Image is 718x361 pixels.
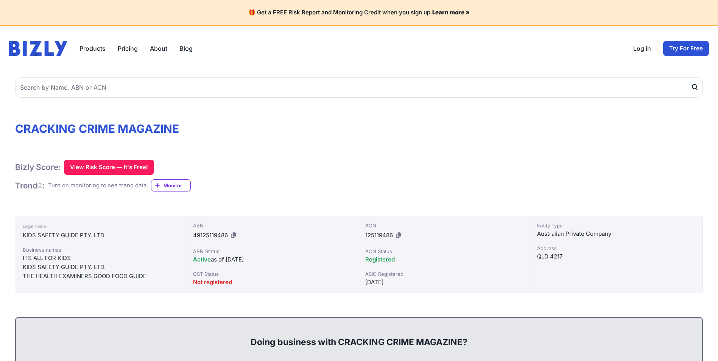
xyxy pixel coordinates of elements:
[164,182,190,189] span: Monitor
[537,244,696,252] div: Address
[193,279,232,286] span: Not registered
[23,254,179,263] div: ITS ALL FOR KIDS
[48,181,148,190] div: Turn on monitoring to see trend data.
[365,278,525,287] div: [DATE]
[23,231,179,240] div: KIDS SAFETY GUIDE PTY. LTD.
[179,44,193,53] a: Blog
[23,263,179,272] div: KIDS SAFETY GUIDE PTY. LTD.
[15,180,45,191] h1: Trend :
[193,256,211,263] span: Active
[663,41,709,56] a: Try For Free
[118,44,138,53] a: Pricing
[537,229,696,238] div: Australian Private Company
[365,232,393,239] span: 125119486
[23,324,695,348] div: Doing business with CRACKING CRIME MAGAZINE?
[15,77,703,98] input: Search by Name, ABN or ACN
[193,270,352,278] div: GST Status
[9,9,709,16] h4: 🎁 Get a FREE Risk Report and Monitoring Credit when you sign up.
[79,44,106,53] button: Products
[150,44,167,53] a: About
[537,222,696,229] div: Entity Type
[432,9,470,16] a: Learn more »
[365,256,395,263] span: Registered
[365,222,525,229] div: ACN
[15,162,61,172] h1: Bizly Score:
[64,160,154,175] button: View Risk Score — It's Free!
[23,272,179,281] div: THE HEALTH EXAMINERS GOOD FOOD GUIDE
[365,247,525,255] div: ACN Status
[15,122,703,135] h1: CRACKING CRIME MAGAZINE
[193,255,352,264] div: as of [DATE]
[193,222,352,229] div: ABN
[193,247,352,255] div: ABN Status
[633,44,651,53] a: Log in
[23,246,179,254] div: Business names
[193,232,228,239] span: 49125119486
[151,179,191,191] a: Monitor
[537,252,696,261] div: QLD 4217
[365,270,525,278] div: ASIC Registered
[23,222,179,231] div: Legal Name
